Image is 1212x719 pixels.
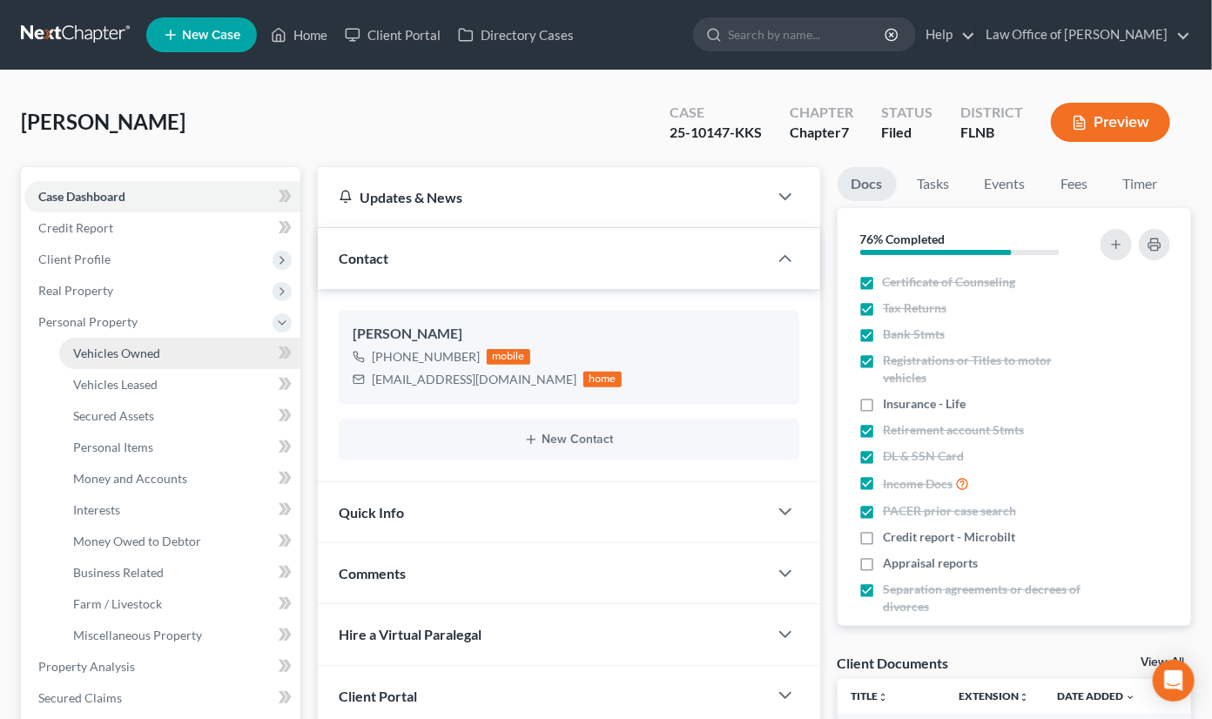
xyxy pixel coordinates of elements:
[917,19,975,50] a: Help
[881,123,933,143] div: Filed
[73,408,154,423] span: Secured Assets
[59,432,300,463] a: Personal Items
[336,19,449,50] a: Client Portal
[670,103,762,123] div: Case
[339,688,417,704] span: Client Portal
[1109,167,1172,201] a: Timer
[38,220,113,235] span: Credit Report
[24,181,300,212] a: Case Dashboard
[21,109,185,134] span: [PERSON_NAME]
[1141,656,1184,669] a: View All
[977,19,1190,50] a: Law Office of [PERSON_NAME]
[339,504,404,521] span: Quick Info
[1125,692,1135,702] i: expand_more
[339,565,406,581] span: Comments
[38,659,135,674] span: Property Analysis
[883,273,1016,291] span: Certificate of Counseling
[73,502,120,517] span: Interests
[670,123,762,143] div: 25-10147-KKS
[38,189,125,204] span: Case Dashboard
[881,103,933,123] div: Status
[904,167,964,201] a: Tasks
[24,212,300,244] a: Credit Report
[883,554,978,572] span: Appraisal reports
[339,188,747,206] div: Updates & News
[1057,689,1135,702] a: Date Added expand_more
[372,371,576,388] div: [EMAIL_ADDRESS][DOMAIN_NAME]
[73,596,162,611] span: Farm / Livestock
[38,690,122,705] span: Secured Claims
[59,400,300,432] a: Secured Assets
[24,682,300,714] a: Secured Claims
[73,346,160,360] span: Vehicles Owned
[182,29,240,42] span: New Case
[883,352,1088,386] span: Registrations or Titles to motor vehicles
[883,395,966,413] span: Insurance - Life
[883,581,1088,615] span: Separation agreements or decrees of divorces
[372,348,480,366] div: [PHONE_NUMBER]
[1047,167,1102,201] a: Fees
[73,628,202,642] span: Miscellaneous Property
[59,557,300,588] a: Business Related
[883,299,946,317] span: Tax Returns
[59,620,300,651] a: Miscellaneous Property
[339,250,388,266] span: Contact
[1051,103,1170,142] button: Preview
[73,471,187,486] span: Money and Accounts
[38,283,113,298] span: Real Property
[959,689,1029,702] a: Extensionunfold_more
[59,494,300,526] a: Interests
[883,447,964,465] span: DL & SSN Card
[339,626,481,642] span: Hire a Virtual Paralegal
[728,18,887,50] input: Search by name...
[59,369,300,400] a: Vehicles Leased
[883,528,1015,546] span: Credit report - Microbilt
[879,692,889,702] i: unfold_more
[262,19,336,50] a: Home
[73,440,153,454] span: Personal Items
[790,123,853,143] div: Chapter
[353,324,785,345] div: [PERSON_NAME]
[960,123,1023,143] div: FLNB
[838,654,949,672] div: Client Documents
[353,433,785,447] button: New Contact
[838,167,897,201] a: Docs
[59,588,300,620] a: Farm / Livestock
[971,167,1040,201] a: Events
[883,475,953,493] span: Income Docs
[73,377,158,392] span: Vehicles Leased
[59,463,300,494] a: Money and Accounts
[883,326,945,343] span: Bank Stmts
[883,421,1024,439] span: Retirement account Stmts
[960,103,1023,123] div: District
[860,232,946,246] strong: 76% Completed
[38,252,111,266] span: Client Profile
[24,651,300,682] a: Property Analysis
[852,689,889,702] a: Titleunfold_more
[883,502,1016,520] span: PACER prior case search
[59,526,300,557] a: Money Owed to Debtor
[59,338,300,369] a: Vehicles Owned
[449,19,582,50] a: Directory Cases
[73,534,201,548] span: Money Owed to Debtor
[73,565,164,580] span: Business Related
[38,314,138,329] span: Personal Property
[1019,692,1029,702] i: unfold_more
[487,349,530,365] div: mobile
[790,103,853,123] div: Chapter
[841,124,849,140] span: 7
[583,372,622,387] div: home
[1153,660,1195,702] div: Open Intercom Messenger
